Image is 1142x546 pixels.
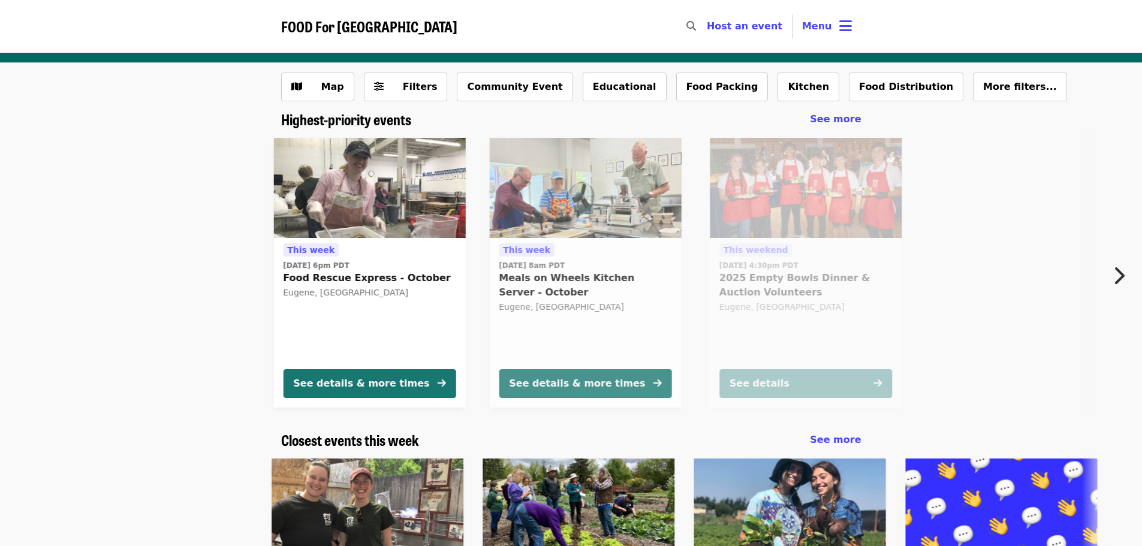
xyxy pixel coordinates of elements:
i: arrow-right icon [437,378,445,389]
span: Map [321,81,344,92]
button: See details & more times [499,369,671,398]
button: Toggle account menu [793,12,861,41]
a: See details for "Food Rescue Express - October" [273,138,465,408]
i: arrow-right icon [873,378,882,389]
i: sliders-h icon [374,81,384,92]
span: This weekend [724,245,788,255]
img: Meals on Wheels Kitchen Server - October organized by FOOD For Lane County [489,138,681,239]
div: Closest events this week [272,432,871,449]
button: Food Distribution [849,73,963,101]
div: See details [730,376,790,391]
span: Highest-priority events [281,108,411,129]
a: See details for "2025 Empty Bowls Dinner & Auction Volunteers" [710,138,902,408]
div: Eugene, [GEOGRAPHIC_DATA] [499,302,671,312]
div: Highest-priority events [272,111,871,128]
time: [DATE] 6pm PDT [283,260,349,271]
a: See more [810,433,861,447]
span: More filters... [983,81,1057,92]
span: FOOD For [GEOGRAPHIC_DATA] [281,16,457,37]
div: See details & more times [509,376,645,391]
a: See more [810,112,861,126]
a: Closest events this week [281,432,419,449]
div: Eugene, [GEOGRAPHIC_DATA] [719,302,892,312]
div: Eugene, [GEOGRAPHIC_DATA] [283,288,456,298]
button: Next item [1102,259,1142,292]
button: Filters (0 selected) [364,73,448,101]
span: Food Rescue Express - October [283,271,456,285]
a: Host an event [707,20,782,32]
button: More filters... [973,73,1067,101]
a: See details for "Meals on Wheels Kitchen Server - October" [489,138,681,408]
a: Highest-priority events [281,111,411,128]
img: 2025 Empty Bowls Dinner & Auction Volunteers organized by FOOD For Lane County [710,138,902,239]
span: See more [810,434,861,445]
button: Show map view [281,73,354,101]
a: FOOD For [GEOGRAPHIC_DATA] [281,18,457,35]
button: See details & more times [283,369,456,398]
i: chevron-right icon [1113,264,1125,287]
button: See details [719,369,892,398]
span: See more [810,113,861,125]
i: map icon [291,81,302,92]
span: Meals on Wheels Kitchen Server - October [499,271,671,300]
i: search icon [686,20,696,32]
time: [DATE] 4:30pm PDT [719,260,799,271]
button: Food Packing [676,73,769,101]
span: This week [503,245,550,255]
img: Food Rescue Express - October organized by FOOD For Lane County [273,138,465,239]
div: See details & more times [293,376,429,391]
span: Menu [802,20,832,32]
input: Search [703,12,713,41]
button: Educational [583,73,667,101]
span: Closest events this week [281,429,419,450]
button: Kitchen [778,73,839,101]
button: Community Event [457,73,572,101]
i: bars icon [839,17,852,35]
time: [DATE] 8am PDT [499,260,565,271]
span: 2025 Empty Bowls Dinner & Auction Volunteers [719,271,892,300]
i: arrow-right icon [653,378,661,389]
span: This week [287,245,335,255]
span: Filters [403,81,438,92]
